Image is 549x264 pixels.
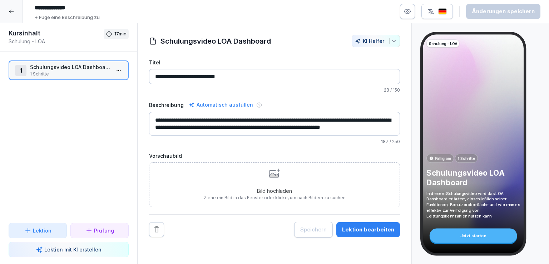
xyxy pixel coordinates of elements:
[294,222,333,238] button: Speichern
[472,8,535,15] div: Änderungen speichern
[30,71,110,77] p: 1 Schritte
[9,29,104,38] h1: Kursinhalt
[342,226,394,234] div: Lektion bearbeiten
[149,59,400,66] label: Titel
[149,87,400,93] p: / 150
[35,14,100,21] p: + Füge eine Beschreibung zu
[381,139,389,144] span: 187
[435,156,451,161] p: Fällig am
[44,246,102,253] p: Lektion mit KI erstellen
[204,187,346,195] p: Bild hochladen
[336,222,400,237] button: Lektion bearbeiten
[204,195,346,201] p: Ziehe ein Bild in das Fenster oder klicke, um nach Bildern zu suchen
[149,222,164,237] button: Remove
[9,38,104,45] p: Schulung - LOA
[355,38,397,44] div: KI Helfer
[187,101,254,109] div: Automatisch ausfüllen
[384,87,389,93] span: 28
[430,229,517,243] div: Jetzt starten
[30,63,110,71] p: Schulungsvideo LOA Dashboard
[149,101,184,109] label: Beschreibung
[9,223,67,238] button: Lektion
[429,41,457,46] p: Schulung - LOA
[9,60,129,80] div: 1Schulungsvideo LOA Dashboard1 Schritte
[70,223,129,238] button: Prüfung
[15,65,26,76] div: 1
[160,36,271,47] h1: Schulungsvideo LOA Dashboard
[458,156,475,161] p: 1 Schritte
[94,227,114,234] p: Prüfung
[466,4,540,19] button: Änderungen speichern
[438,8,447,15] img: de.svg
[426,168,520,187] p: Schulungsvideo LOA Dashboard
[149,138,400,145] p: / 250
[149,152,400,160] label: Vorschaubild
[426,190,520,219] p: In diesem Schulungsvideo wird das LOA Dashboard erläutert, einschließlich seiner Funktionen, Benu...
[33,227,51,234] p: Lektion
[9,242,129,257] button: Lektion mit KI erstellen
[300,226,327,234] div: Speichern
[352,35,400,47] button: KI Helfer
[114,30,127,38] p: 17 min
